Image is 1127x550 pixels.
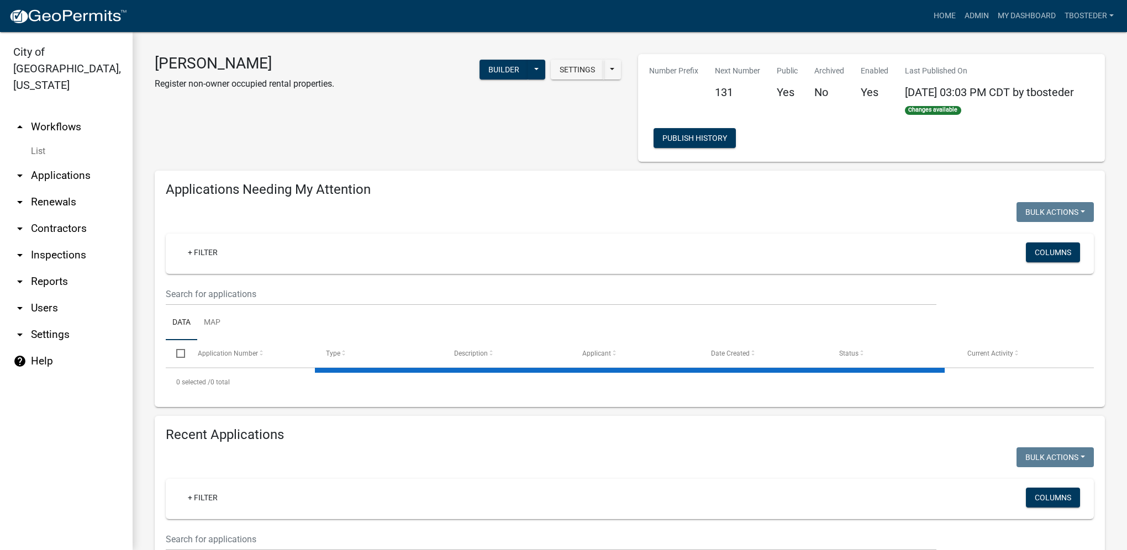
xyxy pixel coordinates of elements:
datatable-header-cell: Type [315,340,444,367]
span: Application Number [198,350,258,357]
datatable-header-cell: Select [166,340,187,367]
a: Data [166,305,197,341]
p: Public [777,65,798,77]
i: arrow_drop_down [13,302,27,315]
p: Enabled [861,65,888,77]
a: + Filter [179,242,227,262]
i: arrow_drop_down [13,169,27,182]
wm-modal-confirm: Workflow Publish History [654,135,736,144]
span: Status [839,350,859,357]
a: Map [197,305,227,341]
i: arrow_drop_down [13,222,27,235]
button: Builder [480,60,528,80]
a: + Filter [179,488,227,507]
span: Description [454,350,488,357]
i: arrow_drop_down [13,275,27,288]
datatable-header-cell: Status [829,340,957,367]
p: Register non-owner occupied rental properties. [155,77,334,91]
datatable-header-cell: Current Activity [957,340,1085,367]
h5: Yes [777,86,798,99]
span: Date Created [711,350,750,357]
datatable-header-cell: Application Number [187,340,315,367]
span: Current Activity [967,350,1013,357]
h4: Recent Applications [166,427,1094,443]
a: Admin [960,6,993,27]
h5: No [814,86,844,99]
p: Next Number [715,65,760,77]
button: Columns [1026,488,1080,507]
button: Bulk Actions [1017,447,1094,467]
p: Archived [814,65,844,77]
datatable-header-cell: Description [444,340,572,367]
div: 0 total [166,368,1094,396]
h5: Yes [861,86,888,99]
p: Number Prefix [649,65,698,77]
span: Changes available [905,106,961,115]
span: [DATE] 03:03 PM CDT by tbosteder [905,86,1074,99]
h3: [PERSON_NAME] [155,54,334,73]
button: Publish History [654,128,736,148]
datatable-header-cell: Date Created [700,340,828,367]
input: Search for applications [166,283,936,305]
span: Type [326,350,340,357]
datatable-header-cell: Applicant [572,340,700,367]
i: arrow_drop_down [13,328,27,341]
h4: Applications Needing My Attention [166,182,1094,198]
button: Columns [1026,242,1080,262]
a: My Dashboard [993,6,1060,27]
i: arrow_drop_down [13,248,27,262]
h5: 131 [715,86,760,99]
a: Home [929,6,960,27]
span: 0 selected / [176,378,210,386]
button: Bulk Actions [1017,202,1094,222]
i: arrow_drop_down [13,195,27,209]
a: tbosteder [1060,6,1118,27]
i: arrow_drop_up [13,120,27,134]
p: Last Published On [905,65,1074,77]
span: Applicant [582,350,611,357]
button: Settings [551,60,604,80]
i: help [13,355,27,368]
